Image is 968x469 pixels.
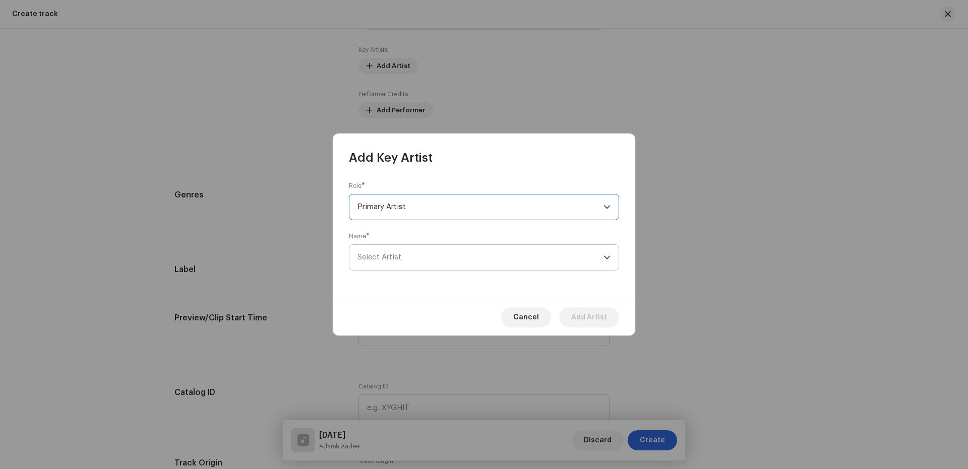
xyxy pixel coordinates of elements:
[513,307,539,327] span: Cancel
[349,182,365,190] label: Role
[357,194,603,220] span: Primary Artist
[357,253,401,261] span: Select Artist
[603,194,611,220] div: dropdown trigger
[571,307,607,327] span: Add Artist
[349,150,433,166] span: Add Key Artist
[559,307,619,327] button: Add Artist
[501,307,551,327] button: Cancel
[349,232,370,240] label: Name
[603,245,611,270] div: dropdown trigger
[357,245,603,270] span: Select Artist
